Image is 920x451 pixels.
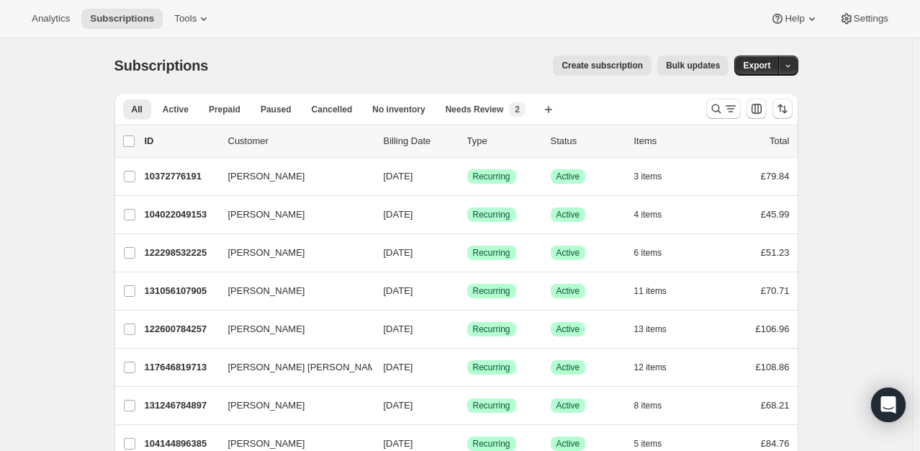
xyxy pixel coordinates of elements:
span: Active [556,362,580,373]
button: Export [734,55,779,76]
p: Customer [228,134,372,148]
span: Paused [261,104,292,115]
span: Recurring [473,400,510,411]
span: Cancelled [312,104,353,115]
button: Settings [831,9,897,29]
div: Type [467,134,539,148]
span: Subscriptions [90,13,154,24]
span: 3 items [634,171,662,182]
div: 131246784897[PERSON_NAME][DATE]SuccessRecurringSuccessActive8 items£68.21 [145,396,790,416]
span: £84.76 [761,438,790,449]
span: £106.96 [756,323,790,334]
button: Search and filter results [706,99,741,119]
button: 11 items [634,281,682,301]
p: Total [770,134,789,148]
span: £45.99 [761,209,790,220]
button: Customize table column order and visibility [747,99,767,119]
p: 117646819713 [145,360,217,375]
span: [PERSON_NAME] [228,169,305,184]
span: [PERSON_NAME] [228,398,305,413]
button: [PERSON_NAME] [220,394,364,417]
span: [DATE] [384,438,413,449]
button: 13 items [634,319,682,339]
button: 6 items [634,243,678,263]
span: Needs Review [446,104,504,115]
button: Subscriptions [81,9,163,29]
span: [DATE] [384,171,413,182]
span: Active [556,323,580,335]
span: Export [743,60,770,71]
span: 4 items [634,209,662,220]
p: 122298532225 [145,246,217,260]
span: Recurring [473,323,510,335]
span: Settings [854,13,888,24]
span: [DATE] [384,247,413,258]
span: Active [556,247,580,259]
span: 13 items [634,323,667,335]
span: No inventory [372,104,425,115]
span: [DATE] [384,285,413,296]
div: IDCustomerBilling DateTypeStatusItemsTotal [145,134,790,148]
p: 131056107905 [145,284,217,298]
div: 10372776191[PERSON_NAME][DATE]SuccessRecurringSuccessActive3 items£79.84 [145,166,790,187]
span: Recurring [473,285,510,297]
p: 104144896385 [145,437,217,451]
span: Active [556,285,580,297]
span: Active [556,209,580,220]
button: [PERSON_NAME] [PERSON_NAME] [220,356,364,379]
span: Subscriptions [114,58,209,73]
span: Recurring [473,171,510,182]
p: Status [551,134,623,148]
span: [DATE] [384,362,413,372]
span: Help [785,13,804,24]
p: ID [145,134,217,148]
button: Sort the results [772,99,793,119]
button: Help [762,9,827,29]
span: £68.21 [761,400,790,411]
span: [PERSON_NAME] [228,322,305,336]
button: Create new view [537,99,560,120]
button: [PERSON_NAME] [220,165,364,188]
span: [PERSON_NAME] [228,284,305,298]
span: Active [556,400,580,411]
span: 8 items [634,400,662,411]
button: 12 items [634,357,682,378]
div: 131056107905[PERSON_NAME][DATE]SuccessRecurringSuccessActive11 items£70.71 [145,281,790,301]
span: £79.84 [761,171,790,182]
p: 131246784897 [145,398,217,413]
button: Create subscription [553,55,651,76]
button: [PERSON_NAME] [220,241,364,264]
span: [PERSON_NAME] [228,207,305,222]
span: Prepaid [209,104,240,115]
p: 104022049153 [145,207,217,222]
button: 4 items [634,205,678,225]
span: 12 items [634,362,667,373]
span: Recurring [473,362,510,373]
span: Recurring [473,209,510,220]
span: All [132,104,143,115]
div: 117646819713[PERSON_NAME] [PERSON_NAME][DATE]SuccessRecurringSuccessActive12 items£108.86 [145,357,790,378]
span: £108.86 [756,362,790,372]
span: Recurring [473,438,510,450]
span: [PERSON_NAME] [PERSON_NAME] [228,360,384,375]
span: Recurring [473,247,510,259]
span: 11 items [634,285,667,297]
span: £51.23 [761,247,790,258]
button: 8 items [634,396,678,416]
span: [PERSON_NAME] [228,246,305,260]
div: Items [634,134,706,148]
div: Open Intercom Messenger [871,388,906,422]
span: £70.71 [761,285,790,296]
div: 104022049153[PERSON_NAME][DATE]SuccessRecurringSuccessActive4 items£45.99 [145,205,790,225]
span: [DATE] [384,400,413,411]
button: Tools [166,9,220,29]
div: 122600784257[PERSON_NAME][DATE]SuccessRecurringSuccessActive13 items£106.96 [145,319,790,339]
button: Bulk updates [657,55,729,76]
span: [DATE] [384,323,413,334]
span: Create subscription [562,60,643,71]
button: [PERSON_NAME] [220,318,364,341]
span: Bulk updates [666,60,720,71]
button: Analytics [23,9,78,29]
button: [PERSON_NAME] [220,280,364,303]
span: 2 [515,104,520,115]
